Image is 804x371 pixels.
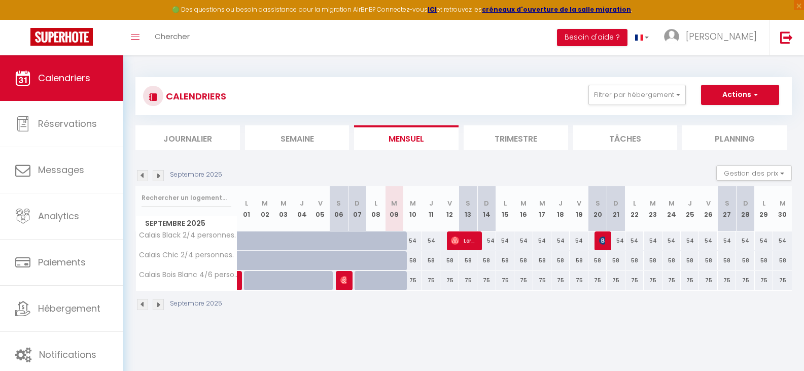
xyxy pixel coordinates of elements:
abbr: J [300,198,304,208]
span: [PERSON_NAME] [686,30,757,43]
button: Ouvrir le widget de chat LiveChat [8,4,39,35]
span: Calais Chic 2/4 personnes. [137,251,234,259]
div: 58 [588,251,607,270]
abbr: M [650,198,656,208]
div: 54 [607,231,625,250]
span: Calendriers [38,72,90,84]
div: 58 [755,251,773,270]
th: 10 [403,186,422,231]
abbr: M [539,198,545,208]
div: 54 [551,231,570,250]
div: 58 [607,251,625,270]
th: 15 [496,186,514,231]
div: 54 [422,231,440,250]
abbr: M [780,198,786,208]
div: 54 [681,231,699,250]
th: 04 [293,186,311,231]
th: 30 [773,186,792,231]
th: 25 [681,186,699,231]
th: 20 [588,186,607,231]
li: Planning [682,125,787,150]
div: 58 [496,251,514,270]
th: 03 [274,186,292,231]
span: [PERSON_NAME] [340,271,346,290]
div: 58 [422,251,440,270]
abbr: L [245,198,248,208]
th: 09 [385,186,403,231]
abbr: L [633,198,636,208]
abbr: M [262,198,268,208]
th: 14 [477,186,496,231]
abbr: V [318,198,323,208]
span: Calais Bois Blanc 4/6 personnes. [137,271,239,279]
div: 75 [607,271,625,290]
button: Gestion des prix [716,165,792,181]
div: 58 [662,251,681,270]
th: 22 [625,186,644,231]
div: 75 [736,271,754,290]
li: Tâches [573,125,678,150]
div: 75 [533,271,551,290]
abbr: D [484,198,489,208]
span: Analytics [38,210,79,222]
abbr: M [391,198,397,208]
div: 54 [755,231,773,250]
div: 54 [718,231,736,250]
th: 08 [367,186,385,231]
p: Septembre 2025 [170,299,222,309]
abbr: S [466,198,470,208]
div: 58 [403,251,422,270]
div: 54 [699,231,717,250]
th: 16 [514,186,533,231]
abbr: M [669,198,675,208]
li: Semaine [245,125,349,150]
th: 02 [256,186,274,231]
div: 75 [625,271,644,290]
div: 75 [699,271,717,290]
a: Chercher [147,20,197,55]
th: 29 [755,186,773,231]
div: 58 [440,251,459,270]
abbr: M [281,198,287,208]
h3: CALENDRIERS [163,85,226,108]
div: 75 [403,271,422,290]
a: [PERSON_NAME] [237,271,242,290]
div: 58 [625,251,644,270]
abbr: L [374,198,377,208]
strong: créneaux d'ouverture de la salle migration [482,5,631,14]
span: [PERSON_NAME] [599,231,605,250]
th: 23 [644,186,662,231]
div: 58 [459,251,477,270]
span: Notifications [39,348,96,361]
div: 54 [625,231,644,250]
th: 27 [718,186,736,231]
span: Chercher [155,31,190,42]
strong: ICI [428,5,437,14]
div: 75 [662,271,681,290]
abbr: V [447,198,452,208]
li: Journalier [135,125,240,150]
div: 54 [477,231,496,250]
span: Calais Black 2/4 personnes. [137,231,236,239]
div: 54 [570,231,588,250]
button: Actions [701,85,779,105]
div: 58 [570,251,588,270]
div: 75 [514,271,533,290]
div: 54 [644,231,662,250]
th: 18 [551,186,570,231]
div: 75 [570,271,588,290]
div: 54 [403,231,422,250]
span: Messages [38,163,84,176]
div: 75 [644,271,662,290]
input: Rechercher un logement... [142,189,231,207]
th: 05 [311,186,329,231]
abbr: J [688,198,692,208]
th: 19 [570,186,588,231]
div: 54 [736,231,754,250]
th: 06 [330,186,348,231]
div: 75 [459,271,477,290]
div: 58 [773,251,792,270]
abbr: J [558,198,563,208]
abbr: L [504,198,507,208]
abbr: S [596,198,600,208]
